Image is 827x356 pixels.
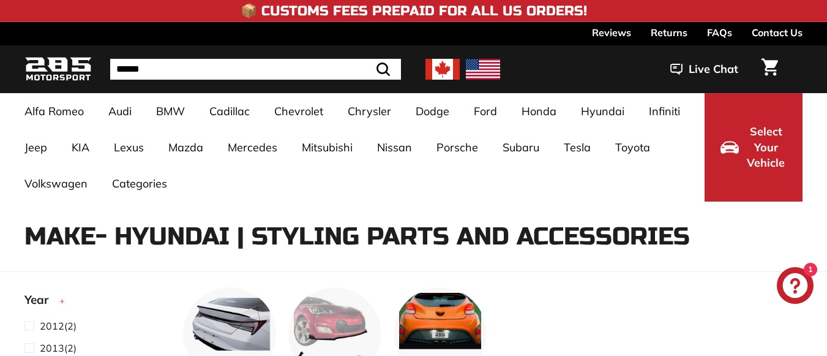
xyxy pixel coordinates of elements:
a: Categories [100,165,179,202]
a: Reviews [592,22,631,43]
span: Select Your Vehicle [745,124,787,171]
a: Chrysler [335,93,403,129]
a: Hyundai [569,93,637,129]
span: (2) [40,319,77,333]
a: Returns [651,22,687,43]
a: Cart [754,48,785,90]
input: Search [110,59,401,80]
a: Audi [96,93,144,129]
button: Year [24,287,163,318]
button: Live Chat [654,54,754,85]
a: Volkswagen [12,165,100,202]
a: Contact Us [752,22,803,43]
h4: 📦 Customs Fees Prepaid for All US Orders! [241,4,587,18]
span: Year [24,291,58,309]
inbox-online-store-chat: Shopify online store chat [773,267,817,307]
a: Ford [462,93,509,129]
a: FAQs [707,22,732,43]
h1: Make- Hyundai | Styling Parts and Accessories [24,223,803,250]
a: Porsche [424,129,490,165]
a: Mercedes [215,129,290,165]
a: Alfa Romeo [12,93,96,129]
a: Tesla [552,129,603,165]
a: Honda [509,93,569,129]
a: Nissan [365,129,424,165]
button: Select Your Vehicle [705,93,803,202]
a: Cadillac [197,93,262,129]
span: 2013 [40,342,64,354]
a: Subaru [490,129,552,165]
a: Toyota [603,129,662,165]
span: 2012 [40,320,64,332]
a: Lexus [102,129,156,165]
span: Live Chat [689,61,738,77]
a: Mitsubishi [290,129,365,165]
a: Mazda [156,129,215,165]
a: Dodge [403,93,462,129]
a: Chevrolet [262,93,335,129]
a: KIA [59,129,102,165]
img: Logo_285_Motorsport_areodynamics_components [24,55,92,84]
span: (2) [40,341,77,355]
a: Jeep [12,129,59,165]
a: Infiniti [637,93,692,129]
a: BMW [144,93,197,129]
